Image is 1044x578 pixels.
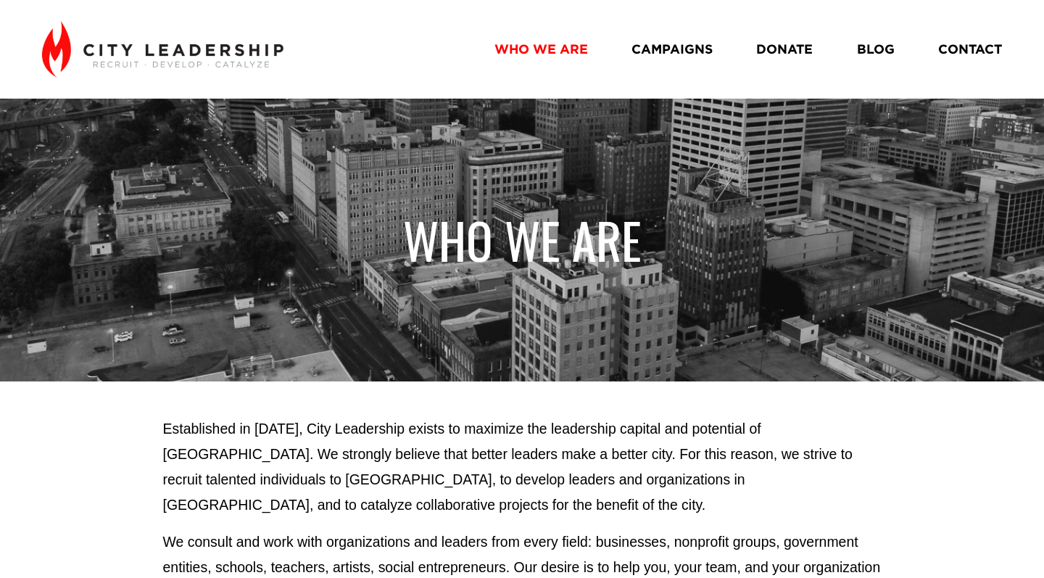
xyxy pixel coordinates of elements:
[857,36,895,62] a: BLOG
[163,210,882,271] h1: WHO WE ARE
[938,36,1002,62] a: CONTACT
[756,36,813,62] a: DONATE
[163,416,882,518] p: Established in [DATE], City Leadership exists to maximize the leadership capital and potential of...
[494,36,588,62] a: WHO WE ARE
[42,21,283,78] img: City Leadership - Recruit. Develop. Catalyze.
[631,36,713,62] a: CAMPAIGNS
